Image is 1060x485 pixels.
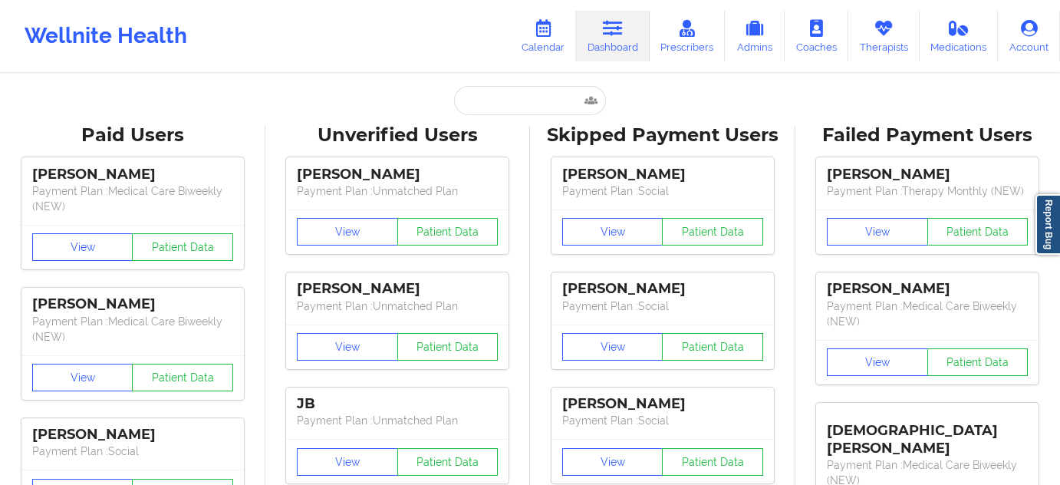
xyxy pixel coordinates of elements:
button: View [32,364,133,391]
div: Paid Users [11,124,255,147]
div: [DEMOGRAPHIC_DATA][PERSON_NAME] [827,411,1028,457]
a: Medications [920,11,999,61]
a: Account [998,11,1060,61]
button: View [827,218,928,246]
p: Payment Plan : Medical Care Biweekly (NEW) [32,314,233,345]
div: Skipped Payment Users [541,124,785,147]
p: Payment Plan : Social [32,444,233,459]
p: Payment Plan : Unmatched Plan [297,413,498,428]
a: Admins [725,11,785,61]
a: Calendar [510,11,576,61]
p: Payment Plan : Unmatched Plan [297,299,498,314]
button: Patient Data [397,333,499,361]
a: Report Bug [1035,194,1060,255]
div: [PERSON_NAME] [562,166,763,183]
div: [PERSON_NAME] [32,295,233,313]
a: Therapists [848,11,920,61]
button: Patient Data [397,448,499,476]
div: [PERSON_NAME] [32,426,233,444]
div: Failed Payment Users [806,124,1050,147]
a: Dashboard [576,11,650,61]
div: [PERSON_NAME] [827,166,1028,183]
button: Patient Data [927,348,1029,376]
button: View [827,348,928,376]
div: [PERSON_NAME] [32,166,233,183]
p: Payment Plan : Medical Care Biweekly (NEW) [827,299,1028,329]
button: Patient Data [927,218,1029,246]
p: Payment Plan : Social [562,299,763,314]
p: Payment Plan : Medical Care Biweekly (NEW) [32,183,233,214]
button: View [297,333,398,361]
div: Unverified Users [276,124,520,147]
div: JB [297,395,498,413]
button: Patient Data [132,364,233,391]
div: [PERSON_NAME] [297,280,498,298]
button: Patient Data [132,233,233,261]
p: Payment Plan : Social [562,183,763,199]
button: View [297,448,398,476]
div: [PERSON_NAME] [827,280,1028,298]
a: Coaches [785,11,848,61]
div: [PERSON_NAME] [562,280,763,298]
div: [PERSON_NAME] [297,166,498,183]
button: Patient Data [662,448,763,476]
button: Patient Data [397,218,499,246]
div: [PERSON_NAME] [562,395,763,413]
p: Payment Plan : Social [562,413,763,428]
button: Patient Data [662,218,763,246]
button: View [562,218,663,246]
p: Payment Plan : Therapy Monthly (NEW) [827,183,1028,199]
button: View [297,218,398,246]
button: Patient Data [662,333,763,361]
button: View [562,448,663,476]
p: Payment Plan : Unmatched Plan [297,183,498,199]
button: View [32,233,133,261]
button: View [562,333,663,361]
a: Prescribers [650,11,726,61]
